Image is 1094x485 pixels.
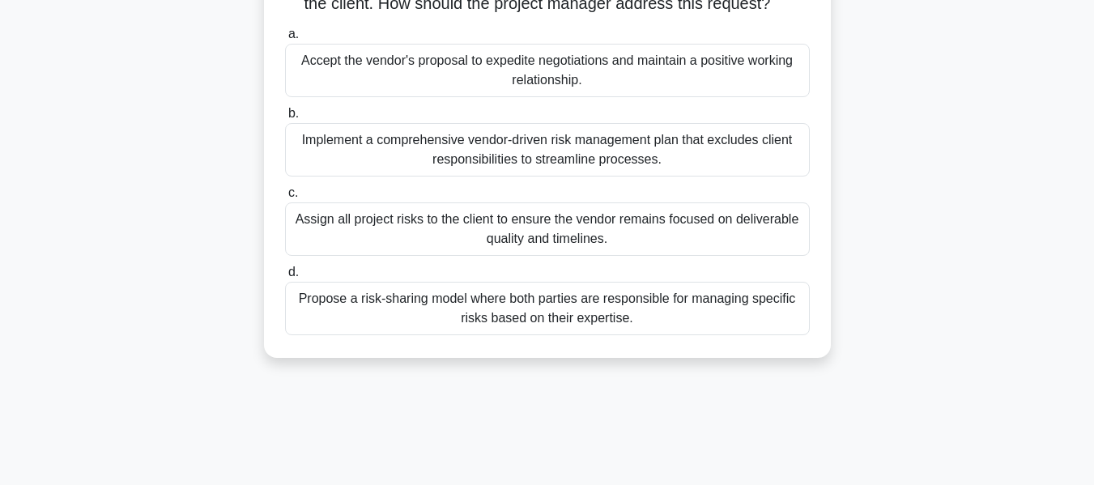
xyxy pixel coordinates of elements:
div: Assign all project risks to the client to ensure the vendor remains focused on deliverable qualit... [285,202,810,256]
span: d. [288,265,299,279]
div: Implement a comprehensive vendor-driven risk management plan that excludes client responsibilitie... [285,123,810,177]
div: Propose a risk-sharing model where both parties are responsible for managing specific risks based... [285,282,810,335]
span: c. [288,185,298,199]
div: Accept the vendor's proposal to expedite negotiations and maintain a positive working relationship. [285,44,810,97]
span: b. [288,106,299,120]
span: a. [288,27,299,40]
